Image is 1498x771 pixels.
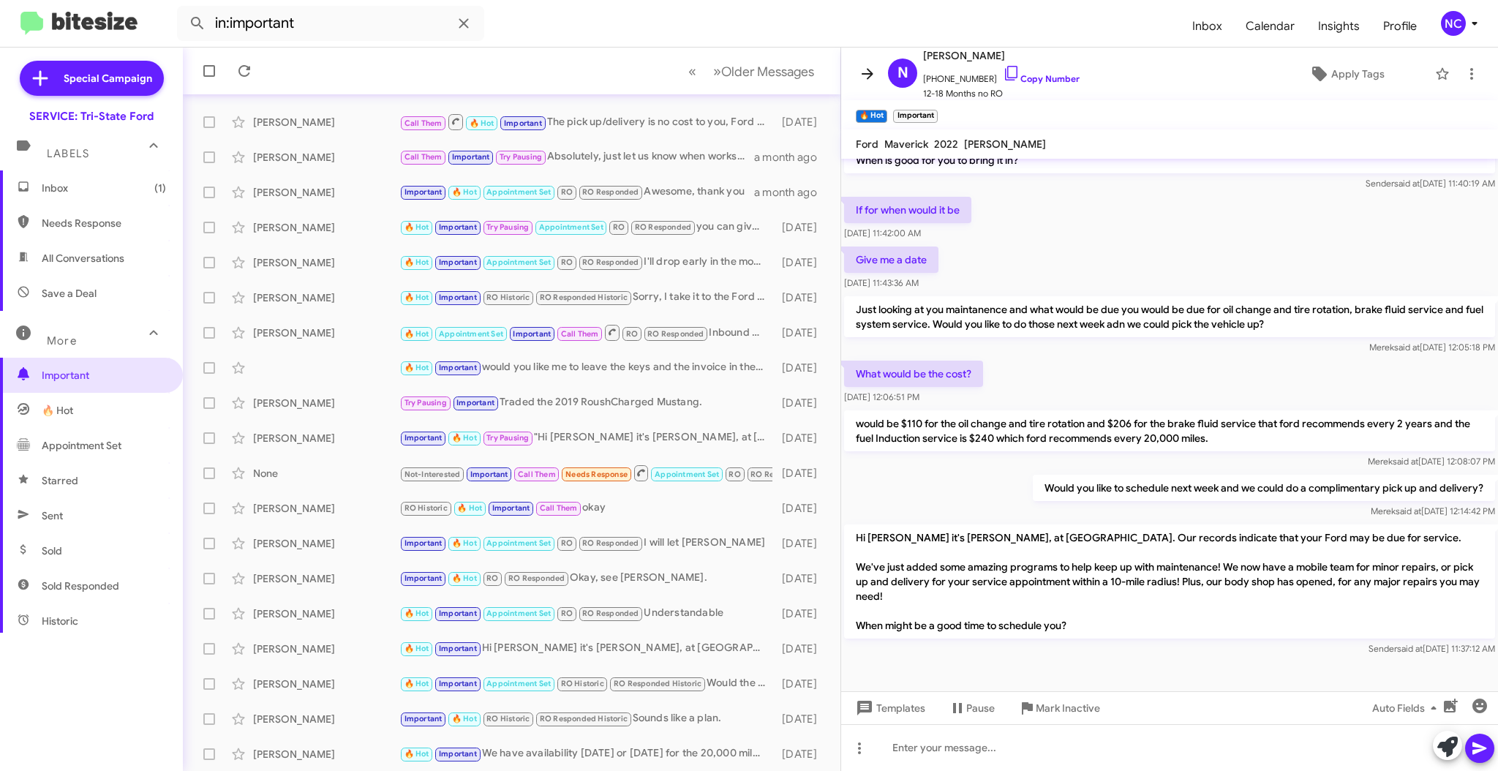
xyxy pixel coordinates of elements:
[688,62,696,80] span: «
[439,293,477,302] span: Important
[713,62,721,80] span: »
[439,679,477,688] span: Important
[565,470,628,479] span: Needs Response
[253,677,399,691] div: [PERSON_NAME]
[772,606,829,621] div: [DATE]
[452,573,477,583] span: 🔥 Hot
[613,222,625,232] span: RO
[399,710,772,727] div: Sounds like a plan.
[399,605,772,622] div: Understandable
[253,501,399,516] div: [PERSON_NAME]
[492,503,530,513] span: Important
[486,257,551,267] span: Appointment Set
[1441,11,1466,36] div: NC
[1033,475,1495,501] p: Would you like to schedule next week and we could do a complimentary pick up and delivery?
[772,571,829,586] div: [DATE]
[42,216,166,230] span: Needs Response
[399,219,772,236] div: you can give us a call at [PHONE_NUMBER] option 2
[561,679,604,688] span: RO Historic
[1331,61,1385,87] span: Apply Tags
[772,115,829,129] div: [DATE]
[253,255,399,270] div: [PERSON_NAME]
[470,470,508,479] span: Important
[399,429,772,446] div: "Hi [PERSON_NAME] it's [PERSON_NAME], at [GEOGRAPHIC_DATA]. Our records indicate that your Ford m...
[452,152,490,162] span: Important
[253,747,399,761] div: [PERSON_NAME]
[64,71,152,86] span: Special Campaign
[518,470,556,479] span: Call Them
[504,119,542,128] span: Important
[47,334,77,347] span: More
[452,538,477,548] span: 🔥 Hot
[399,535,772,552] div: I will let [PERSON_NAME]
[439,363,477,372] span: Important
[772,396,829,410] div: [DATE]
[399,500,772,516] div: okay
[772,712,829,726] div: [DATE]
[404,503,448,513] span: RO Historic
[614,679,701,688] span: RO Responded Historic
[1396,505,1421,516] span: said at
[772,220,829,235] div: [DATE]
[253,326,399,340] div: [PERSON_NAME]
[42,251,124,266] span: All Conversations
[561,187,573,197] span: RO
[844,410,1495,451] p: would be $110 for the oil change and tire rotation and $206 for the brake fluid service that ford...
[966,695,995,721] span: Pause
[844,361,983,387] p: What would be the cost?
[404,609,429,618] span: 🔥 Hot
[404,679,429,688] span: 🔥 Hot
[1036,695,1100,721] span: Mark Inactive
[404,470,461,479] span: Not-Interested
[177,6,484,41] input: Search
[772,326,829,340] div: [DATE]
[486,679,551,688] span: Appointment Set
[486,714,530,723] span: RO Historic
[439,329,503,339] span: Appointment Set
[253,466,399,481] div: None
[561,329,599,339] span: Call Them
[253,571,399,586] div: [PERSON_NAME]
[399,148,754,165] div: Absolutely, just let us know when works best for you!
[42,579,119,593] span: Sold Responded
[399,289,772,306] div: Sorry, I take it to the Ford dealer in Rising Sun
[253,431,399,445] div: [PERSON_NAME]
[42,544,62,558] span: Sold
[399,184,754,200] div: Awesome, thank you
[253,150,399,165] div: [PERSON_NAME]
[404,329,429,339] span: 🔥 Hot
[1371,5,1429,48] span: Profile
[1306,5,1371,48] span: Insights
[1003,73,1080,84] a: Copy Number
[1393,456,1418,467] span: said at
[680,56,823,86] nav: Page navigation example
[772,677,829,691] div: [DATE]
[456,398,494,407] span: Important
[20,61,164,96] a: Special Campaign
[404,398,447,407] span: Try Pausing
[439,644,477,653] span: Important
[582,187,639,197] span: RO Responded
[47,147,89,160] span: Labels
[680,56,705,86] button: Previous
[844,277,919,288] span: [DATE] 11:43:36 AM
[29,109,154,124] div: SERVICE: Tri-State Ford
[1360,695,1454,721] button: Auto Fields
[540,503,578,513] span: Call Them
[856,110,887,123] small: 🔥 Hot
[582,257,639,267] span: RO Responded
[1397,643,1423,654] span: said at
[1234,5,1306,48] a: Calendar
[655,470,719,479] span: Appointment Set
[923,64,1080,86] span: [PHONE_NUMBER]
[470,119,494,128] span: 🔥 Hot
[772,290,829,305] div: [DATE]
[486,573,498,583] span: RO
[897,61,908,85] span: N
[923,47,1080,64] span: [PERSON_NAME]
[399,323,772,342] div: Inbound Call
[404,573,443,583] span: Important
[42,614,78,628] span: Historic
[404,119,443,128] span: Call Them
